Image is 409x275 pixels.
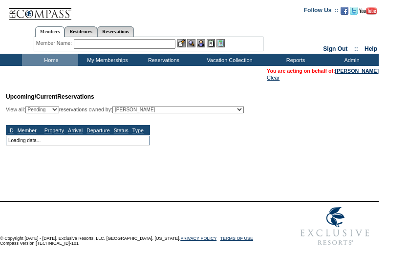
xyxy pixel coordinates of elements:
td: Follow Us :: [304,6,339,18]
img: View [187,39,195,47]
td: Admin [323,54,379,66]
td: My Memberships [78,54,134,66]
span: :: [354,45,358,52]
td: Reservations [134,54,191,66]
a: PRIVACY POLICY [180,236,216,241]
a: TERMS OF USE [220,236,254,241]
a: Status [114,127,129,133]
div: View all: reservations owned by: [6,106,248,113]
a: Become our fan on Facebook [341,10,348,16]
td: Loading data... [6,135,150,145]
a: Members [35,26,65,37]
img: Follow us on Twitter [350,7,358,15]
a: Help [365,45,377,52]
a: Member [18,127,37,133]
img: Impersonate [197,39,205,47]
a: Reservations [97,26,134,37]
img: Become our fan on Facebook [341,7,348,15]
a: Follow us on Twitter [350,10,358,16]
a: [PERSON_NAME] [335,68,379,74]
a: Residences [65,26,97,37]
span: Reservations [6,93,94,100]
img: b_edit.gif [177,39,186,47]
a: Departure [86,127,109,133]
a: Arrival [68,127,83,133]
img: Reservations [207,39,215,47]
img: Exclusive Resorts [291,202,379,251]
a: Sign Out [323,45,347,52]
a: Subscribe to our YouTube Channel [359,10,377,16]
a: Type [132,127,144,133]
a: Property [44,127,64,133]
a: Clear [267,75,280,81]
td: Reports [266,54,323,66]
div: Member Name: [36,39,74,47]
img: Subscribe to our YouTube Channel [359,7,377,15]
td: Home [22,54,78,66]
td: Vacation Collection [191,54,266,66]
img: b_calculator.gif [216,39,225,47]
a: ID [8,127,14,133]
span: Upcoming/Current [6,93,57,100]
span: You are acting on behalf of: [267,68,379,74]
